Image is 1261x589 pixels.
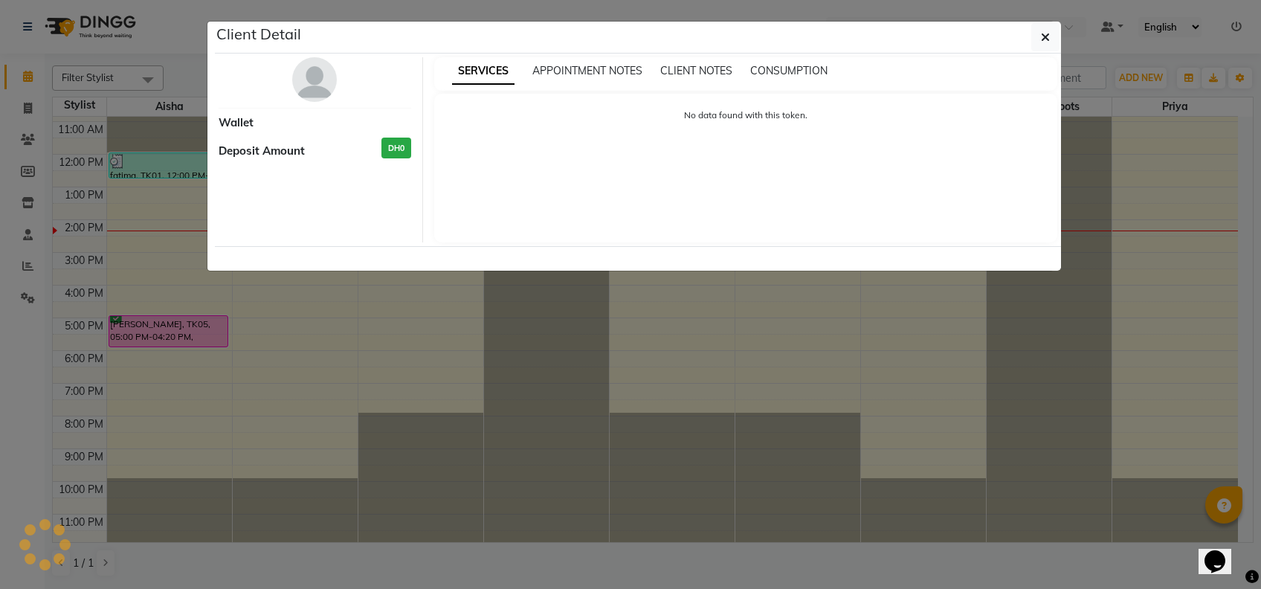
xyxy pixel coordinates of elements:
h3: DH0 [381,138,411,159]
iframe: chat widget [1199,530,1246,574]
span: CONSUMPTION [750,64,828,77]
span: APPOINTMENT NOTES [532,64,642,77]
span: Wallet [219,115,254,132]
p: No data found with this token. [449,109,1043,122]
img: avatar [292,57,337,102]
span: Deposit Amount [219,143,305,160]
h5: Client Detail [216,23,301,45]
span: CLIENT NOTES [660,64,732,77]
span: SERVICES [452,58,515,85]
